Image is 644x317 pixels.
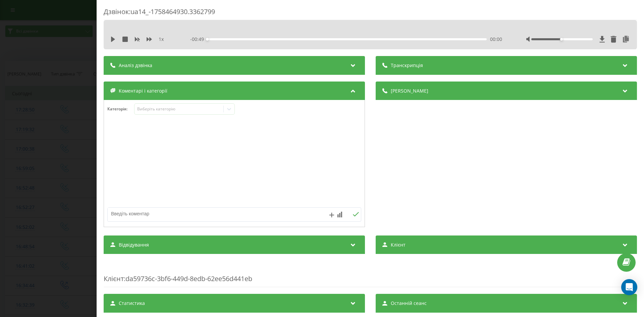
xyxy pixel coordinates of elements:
[119,88,167,94] span: Коментарі і категорії
[190,36,207,43] span: - 00:49
[621,279,637,295] div: Open Intercom Messenger
[137,106,221,112] div: Виберіть категорію
[159,36,164,43] span: 1 x
[391,242,406,248] span: Клієнт
[206,38,209,41] div: Accessibility label
[119,62,152,69] span: Аналіз дзвінка
[107,107,134,111] h4: Категорія :
[104,274,124,283] span: Клієнт
[490,36,502,43] span: 00:00
[119,300,145,307] span: Статистика
[104,7,637,20] div: Дзвінок : ua14_-1758464930.3362799
[119,242,149,248] span: Відвідування
[560,38,563,41] div: Accessibility label
[104,261,637,287] div: : da59736c-3bf6-449d-8edb-62ee56d441eb
[391,88,428,94] span: [PERSON_NAME]
[391,300,427,307] span: Останній сеанс
[391,62,423,69] span: Транскрипція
